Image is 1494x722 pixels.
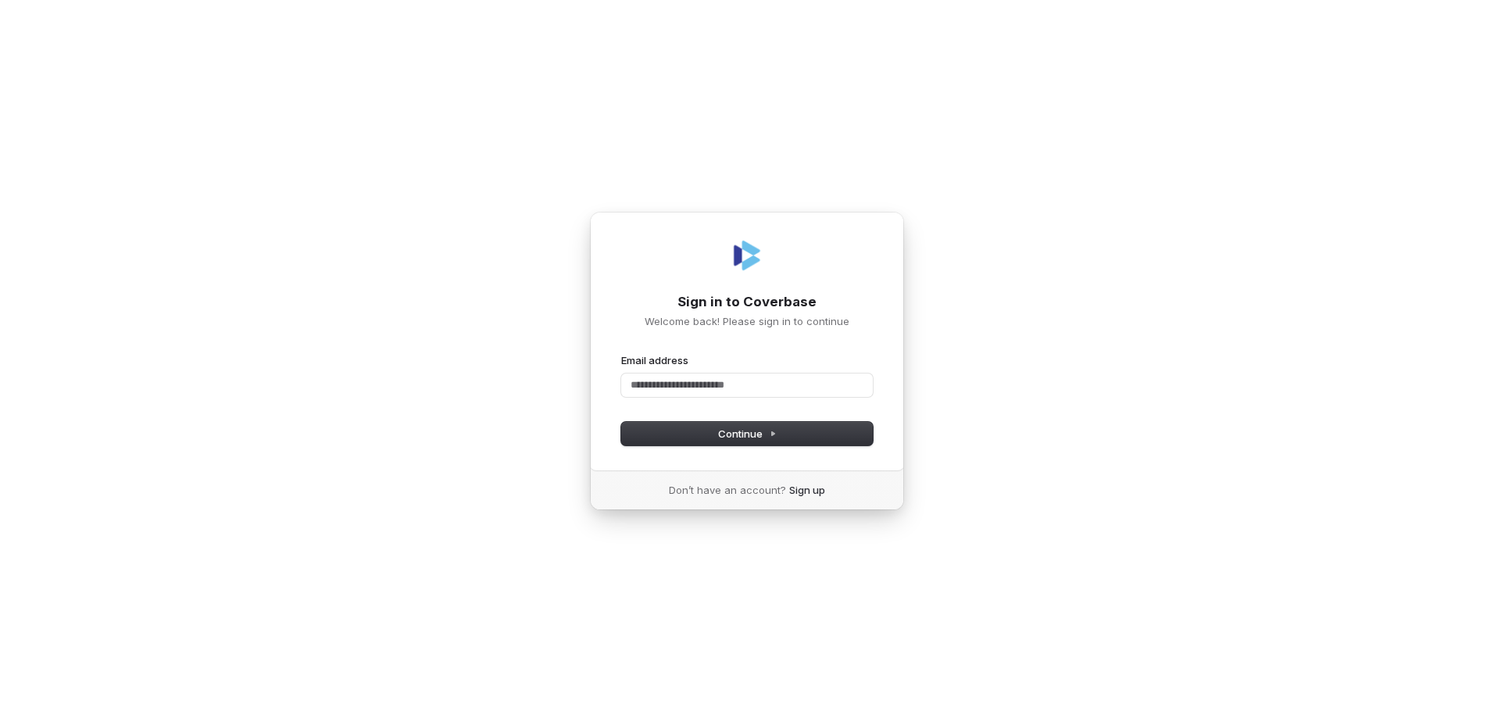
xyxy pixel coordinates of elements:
h1: Sign in to Coverbase [621,293,873,312]
p: Welcome back! Please sign in to continue [621,314,873,328]
label: Email address [621,353,688,367]
a: Sign up [789,483,825,497]
span: Don’t have an account? [669,483,786,497]
button: Continue [621,422,873,445]
span: Continue [718,427,777,441]
img: Coverbase [728,237,766,274]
